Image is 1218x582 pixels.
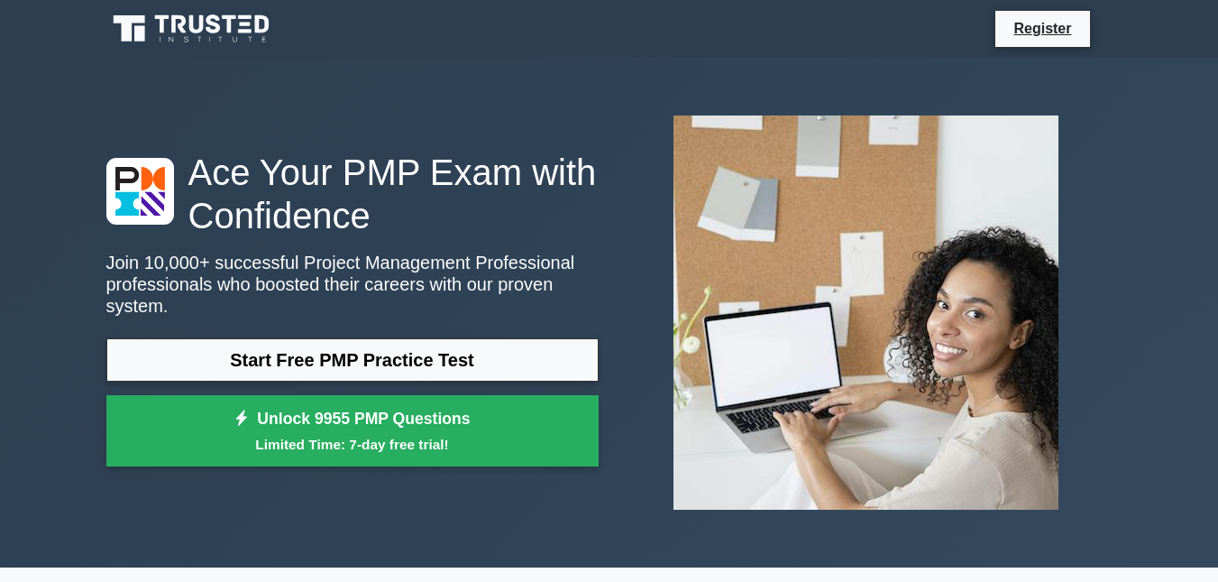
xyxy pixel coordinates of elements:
[106,252,599,317] p: Join 10,000+ successful Project Management Professional professionals who boosted their careers w...
[106,395,599,467] a: Unlock 9955 PMP QuestionsLimited Time: 7-day free trial!
[1003,17,1082,40] a: Register
[129,434,576,455] small: Limited Time: 7-day free trial!
[106,151,599,237] h1: Ace Your PMP Exam with Confidence
[106,338,599,382] a: Start Free PMP Practice Test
